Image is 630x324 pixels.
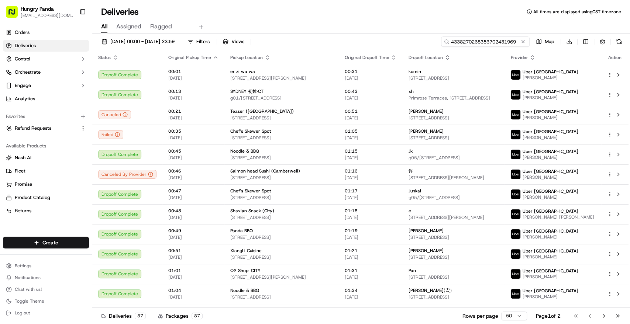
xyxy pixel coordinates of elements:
[345,234,397,240] span: [DATE]
[511,150,520,159] img: uber-new-logo.jpeg
[3,261,89,271] button: Settings
[3,284,89,295] button: Chat with us!
[409,148,413,154] span: Jk
[230,168,300,174] span: Salmon head Sushi (Camberwell)
[230,188,271,194] span: Chef’s Skewer Spot
[168,69,218,74] span: 00:01
[462,312,498,320] p: Rows per page
[168,108,218,114] span: 00:21
[98,170,156,179] button: Canceled By Provider
[409,195,499,201] span: g05/[STREET_ADDRESS]
[522,268,578,274] span: Uber [GEOGRAPHIC_DATA]
[522,174,578,180] span: [PERSON_NAME]
[150,22,172,31] span: Flagged
[345,88,397,94] span: 00:43
[15,310,30,316] span: Log out
[409,135,499,141] span: [STREET_ADDRESS]
[110,38,175,45] span: [DATE] 00:00 - [DATE] 23:59
[168,128,218,134] span: 00:35
[409,95,499,101] span: Primrose Terraces, [STREET_ADDRESS]
[3,66,89,78] button: Orchestrate
[230,55,263,60] span: Pickup Location
[168,248,218,254] span: 00:51
[6,154,86,161] a: Nash AI
[168,75,218,81] span: [DATE]
[409,128,444,134] span: [PERSON_NAME]
[184,36,213,47] button: Filters
[98,130,123,139] div: Failed
[522,95,578,101] span: [PERSON_NAME]
[168,294,218,300] span: [DATE]
[230,115,333,121] span: [STREET_ADDRESS]
[231,38,244,45] span: Views
[168,228,218,234] span: 00:49
[230,128,271,134] span: Chef’s Skewer Spot
[607,55,623,60] div: Action
[3,140,89,152] div: Available Products
[409,108,444,114] span: [PERSON_NAME]
[511,249,520,259] img: uber-new-logo.jpeg
[6,194,86,201] a: Product Catalog
[15,194,50,201] span: Product Catalog
[409,55,443,60] span: Dropoff Location
[522,248,578,254] span: Uber [GEOGRAPHIC_DATA]
[522,288,578,294] span: Uber [GEOGRAPHIC_DATA]
[168,168,218,174] span: 00:46
[3,178,89,190] button: Promise
[345,55,389,60] span: Original Dropoff Time
[522,109,578,115] span: Uber [GEOGRAPHIC_DATA]
[168,135,218,141] span: [DATE]
[3,40,89,52] a: Deliveries
[15,275,41,281] span: Notifications
[345,168,397,174] span: 01:16
[345,208,397,214] span: 01:18
[192,313,203,319] div: 87
[345,294,397,300] span: [DATE]
[15,56,30,62] span: Control
[409,248,444,254] span: [PERSON_NAME]
[3,122,89,134] button: Refund Requests
[409,228,444,234] span: [PERSON_NAME]
[6,181,86,188] a: Promise
[511,189,520,199] img: uber-new-logo.jpeg
[522,307,578,313] span: Uber [GEOGRAPHIC_DATA]
[345,268,397,274] span: 01:31
[168,274,218,280] span: [DATE]
[3,93,89,105] a: Analytics
[345,274,397,280] span: [DATE]
[409,208,411,214] span: e
[409,155,499,161] span: g05/[STREET_ADDRESS]
[135,313,146,319] div: 87
[3,27,89,38] a: Orders
[522,168,578,174] span: Uber [GEOGRAPHIC_DATA]
[15,298,44,304] span: Toggle Theme
[522,214,594,220] span: [PERSON_NAME] [PERSON_NAME]
[230,215,333,220] span: [STREET_ADDRESS]
[522,75,578,81] span: [PERSON_NAME]
[409,294,499,300] span: [STREET_ADDRESS]
[230,268,261,274] span: O2 Shop· CITY
[522,69,578,75] span: Uber [GEOGRAPHIC_DATA]
[345,228,397,234] span: 01:19
[230,75,333,81] span: [STREET_ADDRESS][PERSON_NAME]
[3,205,89,217] button: Returns
[15,82,31,89] span: Engage
[345,108,397,114] span: 00:51
[345,155,397,161] span: [DATE]
[545,38,554,45] span: Map
[3,308,89,318] button: Log out
[6,125,77,132] a: Refund Requests
[168,148,218,154] span: 00:45
[511,229,520,239] img: uber-new-logo.jpeg
[522,274,578,280] span: [PERSON_NAME]
[168,268,218,274] span: 01:01
[345,195,397,201] span: [DATE]
[15,286,42,292] span: Chat with us!
[345,115,397,121] span: [DATE]
[98,110,131,119] button: Canceled
[522,115,578,121] span: [PERSON_NAME]
[345,215,397,220] span: [DATE]
[345,75,397,81] span: [DATE]
[345,95,397,101] span: [DATE]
